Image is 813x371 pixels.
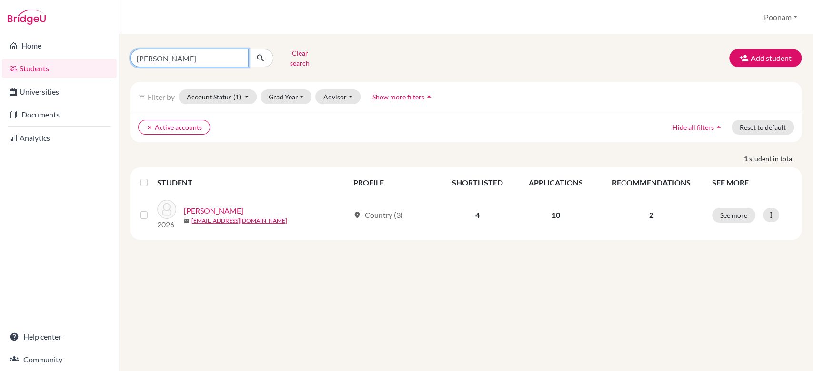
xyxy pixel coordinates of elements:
[2,350,117,369] a: Community
[364,89,442,104] button: Show more filtersarrow_drop_up
[157,219,176,230] p: 2026
[439,194,515,236] td: 4
[138,93,146,100] i: filter_list
[424,92,434,101] i: arrow_drop_up
[2,128,117,147] a: Analytics
[138,120,210,135] button: clearActive accounts
[157,171,348,194] th: STUDENT
[760,8,802,26] button: Poonam
[261,89,312,104] button: Grad Year
[146,124,153,131] i: clear
[2,327,117,346] a: Help center
[2,105,117,124] a: Documents
[184,205,243,216] a: [PERSON_NAME]
[8,10,46,25] img: Bridge-U
[315,89,361,104] button: Advisor
[273,46,326,70] button: Clear search
[749,154,802,164] span: student in total
[732,120,794,135] button: Reset to default
[712,208,755,223] button: See more
[515,171,596,194] th: APPLICATIONS
[348,171,439,194] th: PROFILE
[602,209,701,221] p: 2
[439,171,515,194] th: SHORTLISTED
[148,92,175,101] span: Filter by
[2,36,117,55] a: Home
[353,209,403,221] div: Country (3)
[706,171,798,194] th: SEE MORE
[515,194,596,236] td: 10
[672,123,714,131] span: Hide all filters
[744,154,749,164] strong: 1
[729,49,802,67] button: Add student
[353,211,361,219] span: location_on
[184,218,190,224] span: mail
[596,171,706,194] th: RECOMMENDATIONS
[191,216,287,225] a: [EMAIL_ADDRESS][DOMAIN_NAME]
[714,122,723,132] i: arrow_drop_up
[372,93,424,101] span: Show more filters
[233,93,241,101] span: (1)
[664,120,732,135] button: Hide all filtersarrow_drop_up
[2,82,117,101] a: Universities
[2,59,117,78] a: Students
[157,200,176,219] img: Das Sharma, Suhani
[179,89,257,104] button: Account Status(1)
[130,49,249,67] input: Find student by name...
